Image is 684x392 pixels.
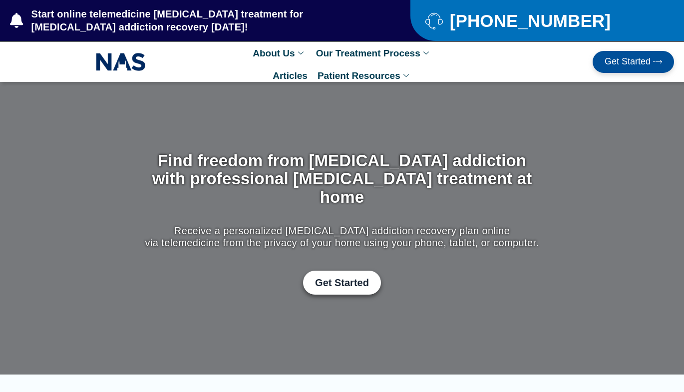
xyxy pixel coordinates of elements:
[593,51,674,73] a: Get Started
[425,12,659,29] a: [PHONE_NUMBER]
[313,64,416,87] a: Patient Resources
[311,42,436,64] a: Our Treatment Process
[96,50,146,73] img: NAS_email_signature-removebg-preview.png
[143,152,542,206] h1: Find freedom from [MEDICAL_DATA] addiction with professional [MEDICAL_DATA] treatment at home
[303,271,381,295] a: Get Started
[143,225,542,249] p: Receive a personalized [MEDICAL_DATA] addiction recovery plan online via telemedicine from the pr...
[447,14,611,27] span: [PHONE_NUMBER]
[143,271,542,295] div: Get Started with Suboxone Treatment by filling-out this new patient packet form
[605,57,651,67] span: Get Started
[248,42,311,64] a: About Us
[29,7,371,33] span: Start online telemedicine [MEDICAL_DATA] treatment for [MEDICAL_DATA] addiction recovery [DATE]!
[315,277,369,289] span: Get Started
[10,7,370,33] a: Start online telemedicine [MEDICAL_DATA] treatment for [MEDICAL_DATA] addiction recovery [DATE]!
[268,64,313,87] a: Articles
